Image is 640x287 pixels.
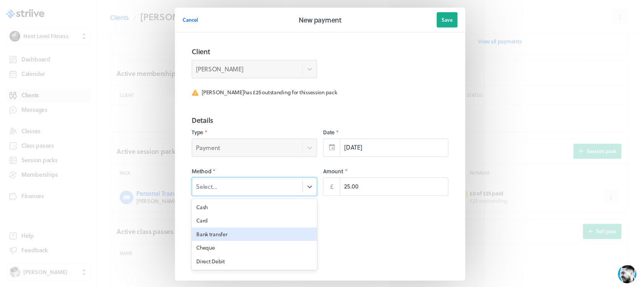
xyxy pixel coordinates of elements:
[192,200,317,214] div: Cash
[323,177,340,196] div: £
[23,5,37,19] img: US
[121,237,128,240] tspan: GIF
[192,241,317,255] div: Cheque
[23,5,143,20] div: US[PERSON_NAME]Typically replies in a few minutes
[196,182,217,190] div: Select...
[192,168,317,175] label: Method
[192,214,317,227] div: Card
[192,255,317,268] div: Direct Debit
[119,235,129,242] g: />
[323,168,448,175] label: Amount
[42,5,109,13] div: [PERSON_NAME]
[436,12,457,27] button: Save
[42,14,109,19] div: Typically replies in a few minutes
[192,129,317,136] label: Type
[192,115,448,126] h2: Details
[183,16,198,23] span: Cancel
[183,12,198,27] button: Cancel
[202,89,448,96] span: [PERSON_NAME] has £25 outstanding for this session pack
[192,225,448,235] h2: Notifications
[441,16,453,23] span: Save
[618,265,636,283] iframe: gist-messenger-bubble-iframe
[340,139,448,157] input: Select...
[116,228,133,250] button: />GIF
[299,15,342,25] h2: New payment
[192,227,317,241] div: Bank transfer
[323,129,448,136] label: Date
[192,46,448,57] h2: Client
